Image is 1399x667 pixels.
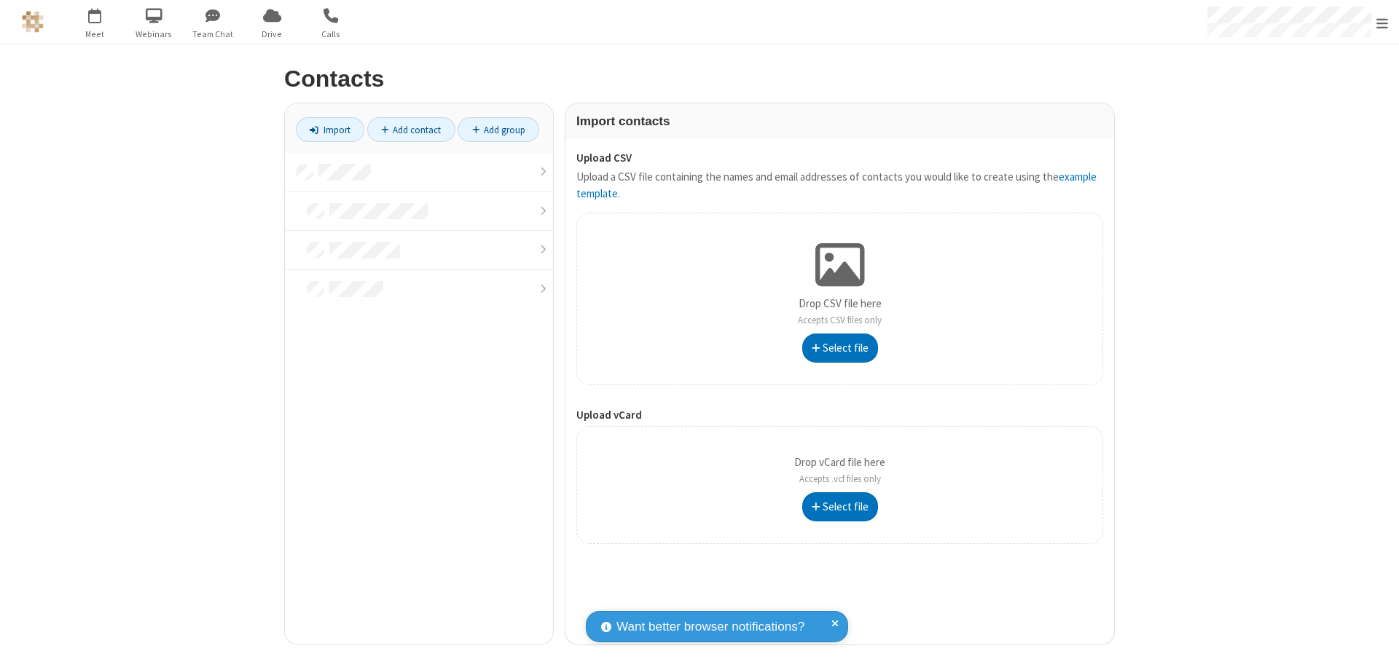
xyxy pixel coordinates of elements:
[802,492,878,521] button: Select file
[127,28,181,41] span: Webinars
[245,28,299,41] span: Drive
[296,117,364,142] a: Import
[1363,629,1388,657] iframe: Chat
[68,28,122,41] span: Meet
[576,114,1103,128] h3: Import contacts
[576,169,1103,202] p: Upload a CSV file containing the names and email addresses of contacts you would like to create u...
[576,170,1097,200] a: example template
[304,28,358,41] span: Calls
[576,150,1103,167] label: Upload CSV
[576,407,1103,424] label: Upload vCard
[458,117,539,142] a: Add group
[794,454,885,487] p: Drop vCard file here
[616,617,804,636] span: Want better browser notifications?
[802,333,878,363] button: Select file
[798,314,882,326] span: Accepts CSV files only
[798,296,882,328] p: Drop CSV file here
[799,473,881,485] span: Accepts .vcf files only
[186,28,240,41] span: Team Chat
[284,66,1115,92] h2: Contacts
[367,117,455,142] a: Add contact
[22,11,44,33] img: QA Selenium DO NOT DELETE OR CHANGE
